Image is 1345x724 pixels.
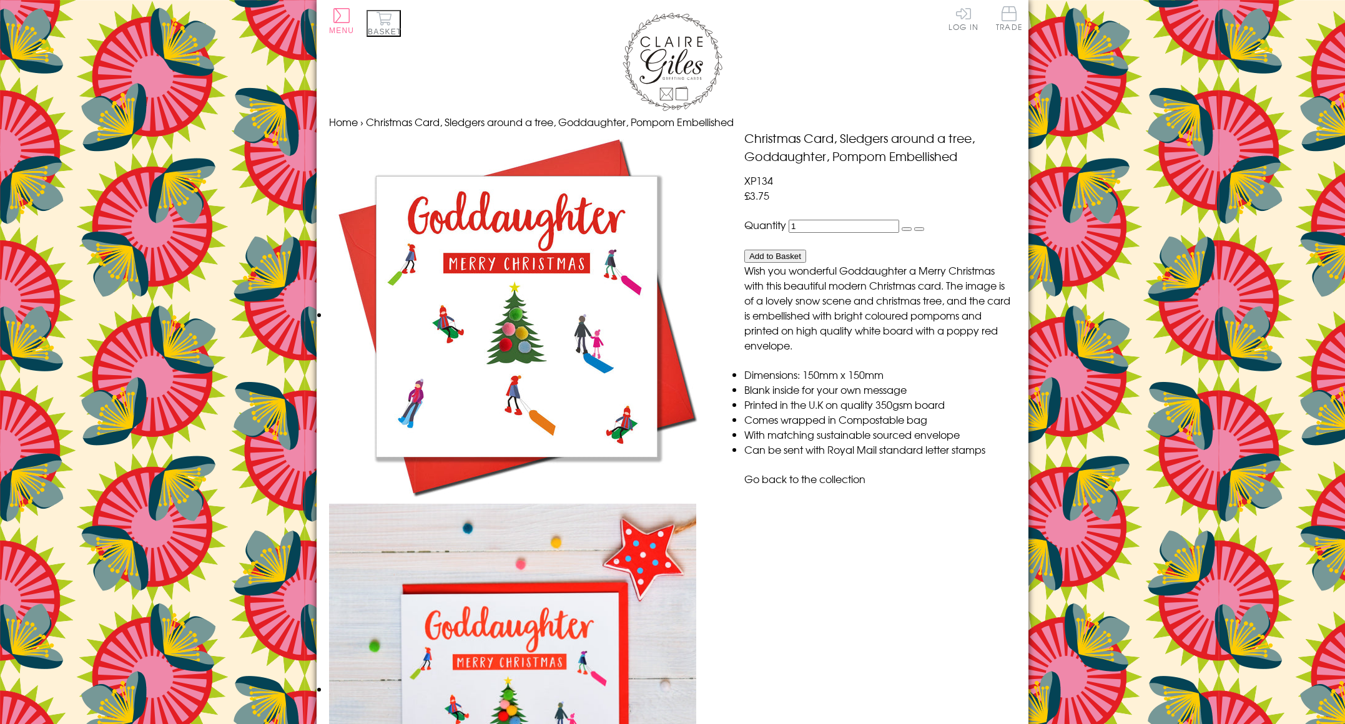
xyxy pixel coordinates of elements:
[366,114,734,129] span: Christmas Card, Sledgers around a tree, Goddaughter, Pompom Embellished
[360,114,363,129] span: ›
[744,188,769,203] span: £3.75
[367,10,401,37] button: Basket
[744,442,1016,457] li: Can be sent with Royal Mail standard letter stamps
[996,6,1022,31] span: Trade
[744,471,865,486] a: Go back to the collection
[744,129,1016,165] h1: Christmas Card, Sledgers around a tree, Goddaughter, Pompom Embellished
[329,114,1016,129] nav: breadcrumbs
[744,173,773,188] span: XP134
[996,6,1022,33] a: Trade
[744,263,1016,353] p: Wish you wonderful Goddaughter a Merry Christmas with this beautiful modern Christmas card. The i...
[744,367,1016,382] li: Dimensions: 150mm x 150mm
[329,8,354,35] button: Menu
[329,26,354,35] span: Menu
[744,382,1016,397] li: Blank inside for your own message
[744,427,1016,442] li: With matching sustainable sourced envelope
[744,250,806,263] button: Add to Basket
[744,397,1016,412] li: Printed in the U.K on quality 350gsm board
[329,129,704,504] img: Christmas Card, Sledgers around a tree, Goddaughter, Pompom Embellished
[623,12,722,111] img: Claire Giles Greetings Cards
[749,252,801,261] span: Add to Basket
[329,114,358,129] a: Home
[948,6,978,31] a: Log In
[744,412,1016,427] li: Comes wrapped in Compostable bag
[744,217,786,232] label: Quantity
